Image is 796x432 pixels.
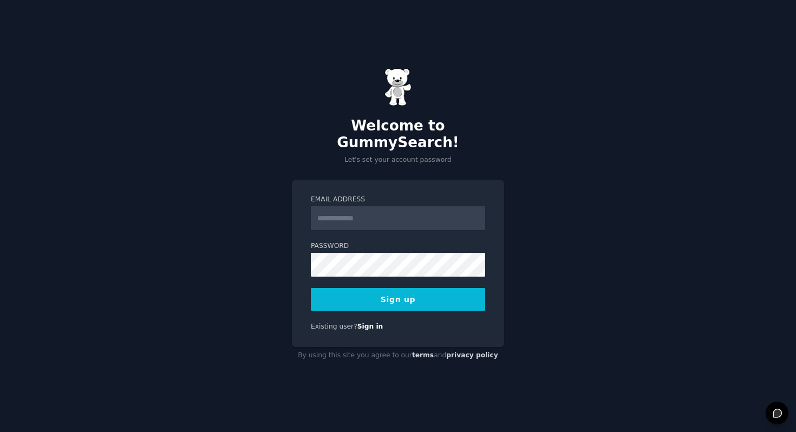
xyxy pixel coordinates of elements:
p: Let's set your account password [292,155,504,165]
a: privacy policy [446,351,498,359]
button: Sign up [311,288,485,311]
label: Email Address [311,195,485,205]
div: By using this site you agree to our and [292,347,504,364]
a: terms [412,351,434,359]
img: Gummy Bear [384,68,412,106]
a: Sign in [357,323,383,330]
label: Password [311,241,485,251]
h2: Welcome to GummySearch! [292,117,504,152]
span: Existing user? [311,323,357,330]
